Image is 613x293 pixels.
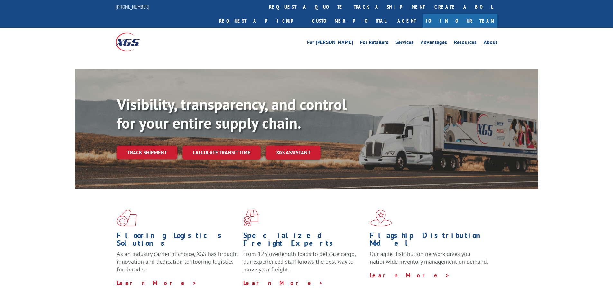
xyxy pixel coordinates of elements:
[370,210,392,226] img: xgs-icon-flagship-distribution-model-red
[391,14,423,28] a: Agent
[117,279,197,287] a: Learn More >
[243,279,323,287] a: Learn More >
[395,40,413,47] a: Services
[421,40,447,47] a: Advantages
[370,271,450,279] a: Learn More >
[307,40,353,47] a: For [PERSON_NAME]
[243,210,258,226] img: xgs-icon-focused-on-flooring-red
[454,40,477,47] a: Resources
[360,40,388,47] a: For Retailers
[423,14,497,28] a: Join Our Team
[117,94,347,133] b: Visibility, transparency, and control for your entire supply chain.
[116,4,149,10] a: [PHONE_NUMBER]
[370,232,491,250] h1: Flagship Distribution Model
[484,40,497,47] a: About
[370,250,488,265] span: Our agile distribution network gives you nationwide inventory management on demand.
[243,232,365,250] h1: Specialized Freight Experts
[117,250,238,273] span: As an industry carrier of choice, XGS has brought innovation and dedication to flooring logistics...
[307,14,391,28] a: Customer Portal
[266,146,321,160] a: XGS ASSISTANT
[243,250,365,279] p: From 123 overlength loads to delicate cargo, our experienced staff knows the best way to move you...
[117,146,177,159] a: Track shipment
[117,232,238,250] h1: Flooring Logistics Solutions
[117,210,137,226] img: xgs-icon-total-supply-chain-intelligence-red
[182,146,261,160] a: Calculate transit time
[214,14,307,28] a: Request a pickup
